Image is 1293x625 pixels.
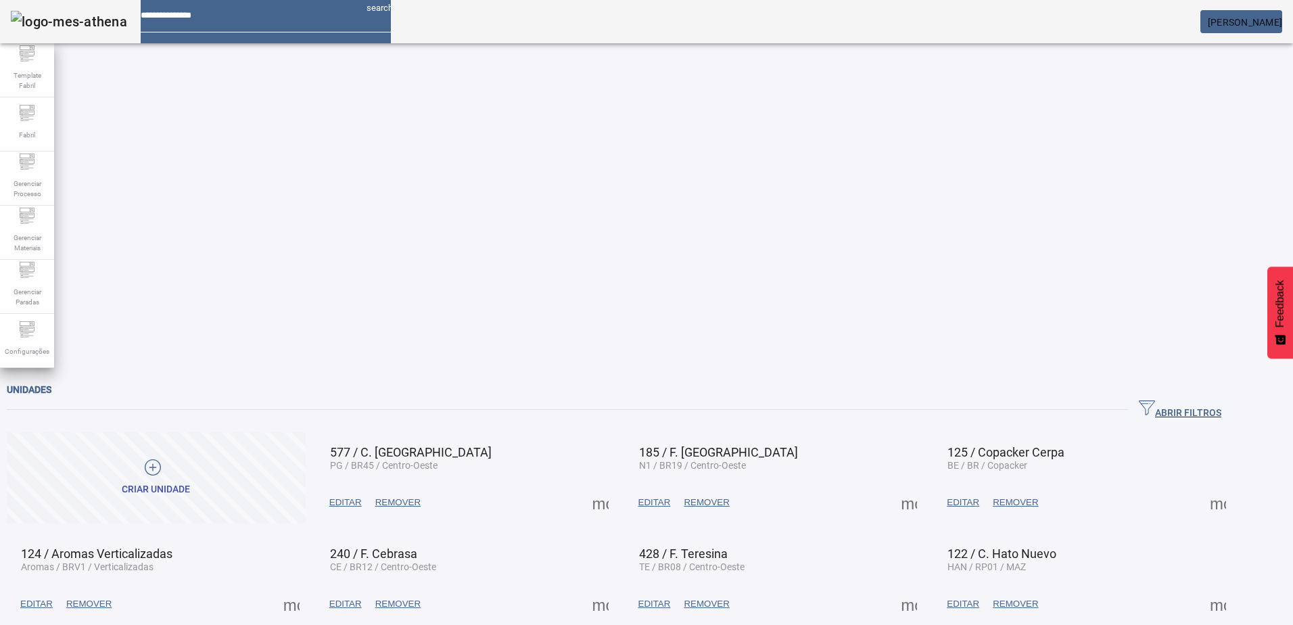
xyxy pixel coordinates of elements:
button: Criar unidade [7,432,306,524]
span: N1 / BR19 / Centro-Oeste [639,460,746,471]
span: EDITAR [638,496,671,509]
span: 122 / C. Hato Nuevo [947,547,1056,561]
span: REMOVER [66,597,112,611]
button: EDITAR [323,592,369,616]
span: REMOVER [375,597,421,611]
button: ABRIR FILTROS [1128,398,1232,422]
span: HAN / RP01 / MAZ [947,561,1026,572]
span: EDITAR [329,597,362,611]
button: EDITAR [940,490,986,515]
span: BE / BR / Copacker [947,460,1027,471]
span: [PERSON_NAME] [1208,17,1282,28]
div: Criar unidade [122,483,190,496]
button: Mais [897,592,921,616]
span: REMOVER [684,597,729,611]
span: Aromas / BRV1 / Verticalizadas [21,561,154,572]
button: Feedback - Mostrar pesquisa [1267,267,1293,358]
button: EDITAR [14,592,60,616]
span: EDITAR [638,597,671,611]
span: 428 / F. Teresina [639,547,728,561]
img: logo-mes-athena [11,11,127,32]
button: REMOVER [677,592,736,616]
span: EDITAR [947,496,979,509]
span: REMOVER [684,496,729,509]
span: Gerenciar Paradas [7,283,47,311]
span: EDITAR [947,597,979,611]
button: REMOVER [369,592,427,616]
span: Configurações [1,342,53,361]
button: Mais [1206,490,1230,515]
button: REMOVER [677,490,736,515]
span: Fabril [15,126,39,144]
span: 577 / C. [GEOGRAPHIC_DATA] [330,445,492,459]
button: REMOVER [986,490,1045,515]
span: Unidades [7,384,51,395]
button: Mais [1206,592,1230,616]
button: EDITAR [632,592,678,616]
span: REMOVER [993,496,1038,509]
span: CE / BR12 / Centro-Oeste [330,561,436,572]
button: Mais [588,592,613,616]
span: EDITAR [329,496,362,509]
button: REMOVER [369,490,427,515]
span: 185 / F. [GEOGRAPHIC_DATA] [639,445,798,459]
span: 240 / F. Cebrasa [330,547,417,561]
button: REMOVER [986,592,1045,616]
button: EDITAR [940,592,986,616]
span: Gerenciar Materiais [7,229,47,257]
span: REMOVER [993,597,1038,611]
button: REMOVER [60,592,118,616]
button: EDITAR [632,490,678,515]
span: PG / BR45 / Centro-Oeste [330,460,438,471]
button: Mais [279,592,304,616]
button: Mais [897,490,921,515]
span: TE / BR08 / Centro-Oeste [639,561,745,572]
span: ABRIR FILTROS [1139,400,1221,420]
span: Template Fabril [7,66,47,95]
span: Gerenciar Processo [7,175,47,203]
button: EDITAR [323,490,369,515]
span: REMOVER [375,496,421,509]
span: EDITAR [20,597,53,611]
span: 124 / Aromas Verticalizadas [21,547,172,561]
span: 125 / Copacker Cerpa [947,445,1064,459]
span: Feedback [1274,280,1286,327]
button: Mais [588,490,613,515]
